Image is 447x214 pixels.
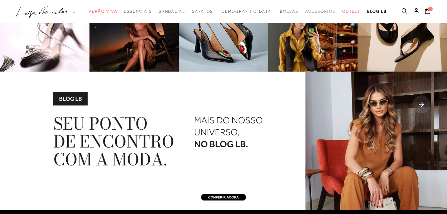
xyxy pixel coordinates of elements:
[280,9,299,14] span: Bolsas
[220,9,273,14] span: [DEMOGRAPHIC_DATA]
[192,9,213,14] span: Sapatos
[124,5,152,18] a: categoryNavScreenReaderText
[89,5,117,18] a: categoryNavScreenReaderText
[305,5,335,18] a: categoryNavScreenReaderText
[159,5,185,18] a: categoryNavScreenReaderText
[220,5,273,18] a: noSubCategoriesText
[192,5,213,18] a: categoryNavScreenReaderText
[423,7,432,16] button: 0
[342,5,361,18] a: categoryNavScreenReaderText
[159,9,185,14] span: Sandálias
[124,9,152,14] span: Essenciais
[428,7,433,11] span: 0
[367,9,386,14] span: BLOG LB
[89,9,117,14] span: Verão Viva
[280,5,299,18] a: categoryNavScreenReaderText
[305,9,335,14] span: Acessórios
[367,5,386,18] a: BLOG LB
[342,9,361,14] span: Outlet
